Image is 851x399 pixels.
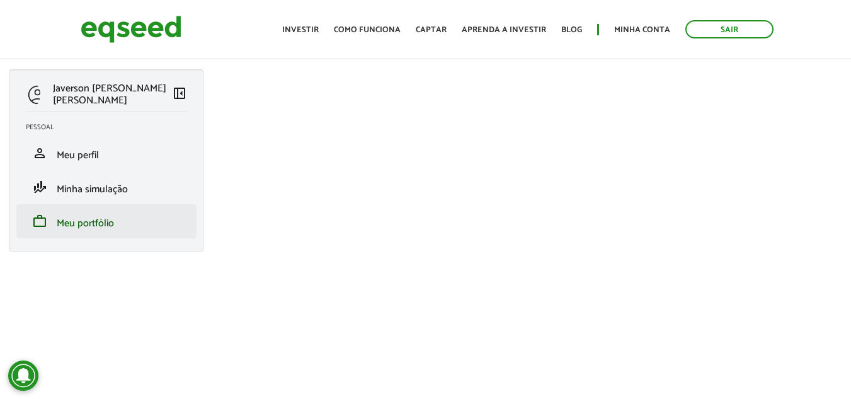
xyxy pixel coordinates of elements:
a: Minha conta [614,26,670,34]
p: Javerson [PERSON_NAME] [PERSON_NAME] [53,83,172,107]
h2: Pessoal [26,124,197,131]
span: Meu portfólio [57,215,114,232]
a: Colapsar menu [172,86,187,103]
a: personMeu perfil [26,146,187,161]
a: finance_modeMinha simulação [26,180,187,195]
a: workMeu portfólio [26,214,187,229]
span: finance_mode [32,180,47,195]
li: Meu portfólio [16,204,197,238]
a: Investir [282,26,319,34]
a: Captar [416,26,447,34]
span: person [32,146,47,161]
span: left_panel_close [172,86,187,101]
span: Meu perfil [57,147,99,164]
li: Minha simulação [16,170,197,204]
a: Blog [561,26,582,34]
span: Minha simulação [57,181,128,198]
img: EqSeed [81,13,181,46]
a: Sair [685,20,774,38]
a: Como funciona [334,26,401,34]
span: work [32,214,47,229]
li: Meu perfil [16,136,197,170]
a: Aprenda a investir [462,26,546,34]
